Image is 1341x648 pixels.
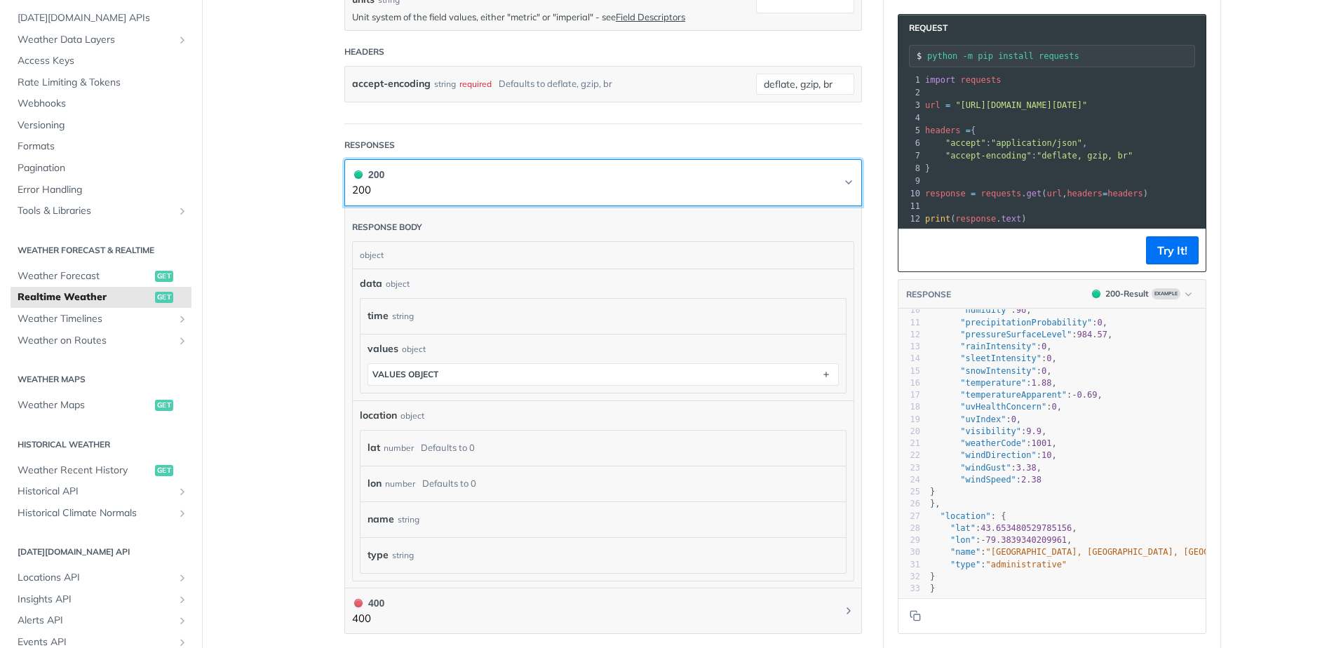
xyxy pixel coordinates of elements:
[1026,426,1042,436] span: 9.9
[960,390,1067,400] span: "temperatureApparent"
[11,589,191,610] a: Insights APIShow subpages for Insights API
[945,151,1032,161] span: "accept-encoding"
[981,189,1022,198] span: requests
[18,464,151,478] span: Weather Recent History
[971,189,976,198] span: =
[925,214,1027,224] span: ( . )
[898,112,922,124] div: 4
[898,389,920,401] div: 17
[960,463,1011,473] span: "windGust"
[18,140,188,154] span: Formats
[360,408,397,423] span: location
[1001,214,1021,224] span: text
[11,93,191,114] a: Webhooks
[955,100,1087,110] span: "[URL][DOMAIN_NAME][DATE]"
[352,167,384,182] div: 200
[960,426,1021,436] span: "visibility"
[930,523,1077,533] span: : ,
[898,546,920,558] div: 30
[18,161,188,175] span: Pagination
[1105,288,1149,300] div: 200 - Result
[354,599,363,607] span: 400
[930,414,1021,424] span: : ,
[352,167,854,198] button: 200 200200
[11,438,191,451] h2: Historical Weather
[11,395,191,416] a: Weather Mapsget
[353,242,850,269] div: object
[11,136,191,157] a: Formats
[11,158,191,179] a: Pagination
[930,487,935,497] span: }
[1077,390,1098,400] span: 0.69
[930,353,1057,363] span: : ,
[1016,305,1026,315] span: 96
[1042,450,1051,460] span: 10
[18,571,173,585] span: Locations API
[177,313,188,325] button: Show subpages for Weather Timelines
[18,33,173,47] span: Weather Data Layers
[177,335,188,346] button: Show subpages for Weather on Routes
[18,398,151,412] span: Weather Maps
[898,304,920,316] div: 10
[930,330,1112,339] span: : ,
[1077,330,1107,339] span: 984.57
[898,137,922,149] div: 6
[11,503,191,524] a: Historical Climate NormalsShow subpages for Historical Climate Normals
[950,535,976,545] span: "lon"
[930,499,941,508] span: },
[1027,189,1042,198] span: get
[898,401,920,413] div: 18
[925,189,1148,198] span: . ( , )
[950,523,976,533] span: "lat"
[940,511,990,521] span: "location"
[385,473,415,494] div: number
[898,74,922,86] div: 1
[960,330,1072,339] span: "pressureSurfaceLevel"
[616,11,685,22] a: Field Descriptors
[11,180,191,201] a: Error Handling
[960,342,1036,351] span: "rainIntensity"
[11,244,191,257] h2: Weather Forecast & realtime
[843,605,854,616] svg: Chevron
[11,546,191,558] h2: [DATE][DOMAIN_NAME] API
[960,402,1046,412] span: "uvHealthConcern"
[925,126,961,135] span: headers
[981,535,985,545] span: -
[898,534,920,546] div: 29
[930,463,1042,473] span: : ,
[11,287,191,308] a: Realtime Weatherget
[344,206,862,588] div: 200 200200
[18,119,188,133] span: Versioning
[1046,353,1051,363] span: 0
[1032,438,1052,448] span: 1001
[155,465,173,476] span: get
[898,414,920,426] div: 19
[960,366,1036,376] span: "snowIntensity"
[1037,151,1133,161] span: "deflate, gzip, br"
[902,22,948,34] span: Request
[898,571,920,583] div: 32
[177,205,188,217] button: Show subpages for Tools & Libraries
[930,475,1042,485] span: :
[422,473,476,494] div: Defaults to 0
[11,330,191,351] a: Weather on RoutesShow subpages for Weather on Routes
[898,99,922,112] div: 3
[905,240,925,261] button: Copy to clipboard
[930,426,1046,436] span: : ,
[18,593,173,607] span: Insights API
[986,535,1067,545] span: 79.3839340209961
[1152,288,1180,299] span: Example
[11,481,191,502] a: Historical APIShow subpages for Historical API
[898,212,922,225] div: 12
[352,182,384,198] p: 200
[898,86,922,99] div: 2
[11,115,191,136] a: Versioning
[18,506,173,520] span: Historical Climate Normals
[368,438,380,458] label: lat
[402,343,426,356] div: object
[945,100,950,110] span: =
[499,74,612,94] div: Defaults to deflate, gzip, br
[368,545,389,565] label: type
[11,309,191,330] a: Weather TimelinesShow subpages for Weather Timelines
[18,485,173,499] span: Historical API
